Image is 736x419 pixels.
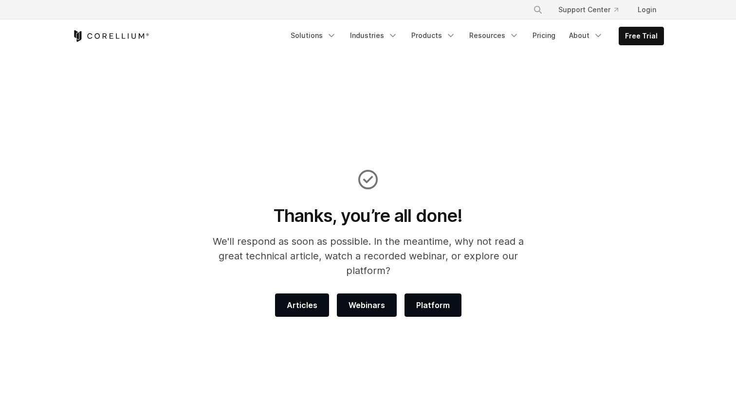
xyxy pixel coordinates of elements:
[200,205,537,226] h1: Thanks, you’re all done!
[344,27,404,44] a: Industries
[337,293,397,317] a: Webinars
[285,27,342,44] a: Solutions
[630,1,664,18] a: Login
[287,299,317,311] span: Articles
[275,293,329,317] a: Articles
[405,27,461,44] a: Products
[529,1,547,18] button: Search
[463,27,525,44] a: Resources
[285,27,664,45] div: Navigation Menu
[405,293,461,317] a: Platform
[551,1,626,18] a: Support Center
[349,299,385,311] span: Webinars
[619,27,663,45] a: Free Trial
[521,1,664,18] div: Navigation Menu
[563,27,609,44] a: About
[200,234,537,278] p: We'll respond as soon as possible. In the meantime, why not read a great technical article, watch...
[416,299,450,311] span: Platform
[527,27,561,44] a: Pricing
[72,30,149,42] a: Corellium Home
